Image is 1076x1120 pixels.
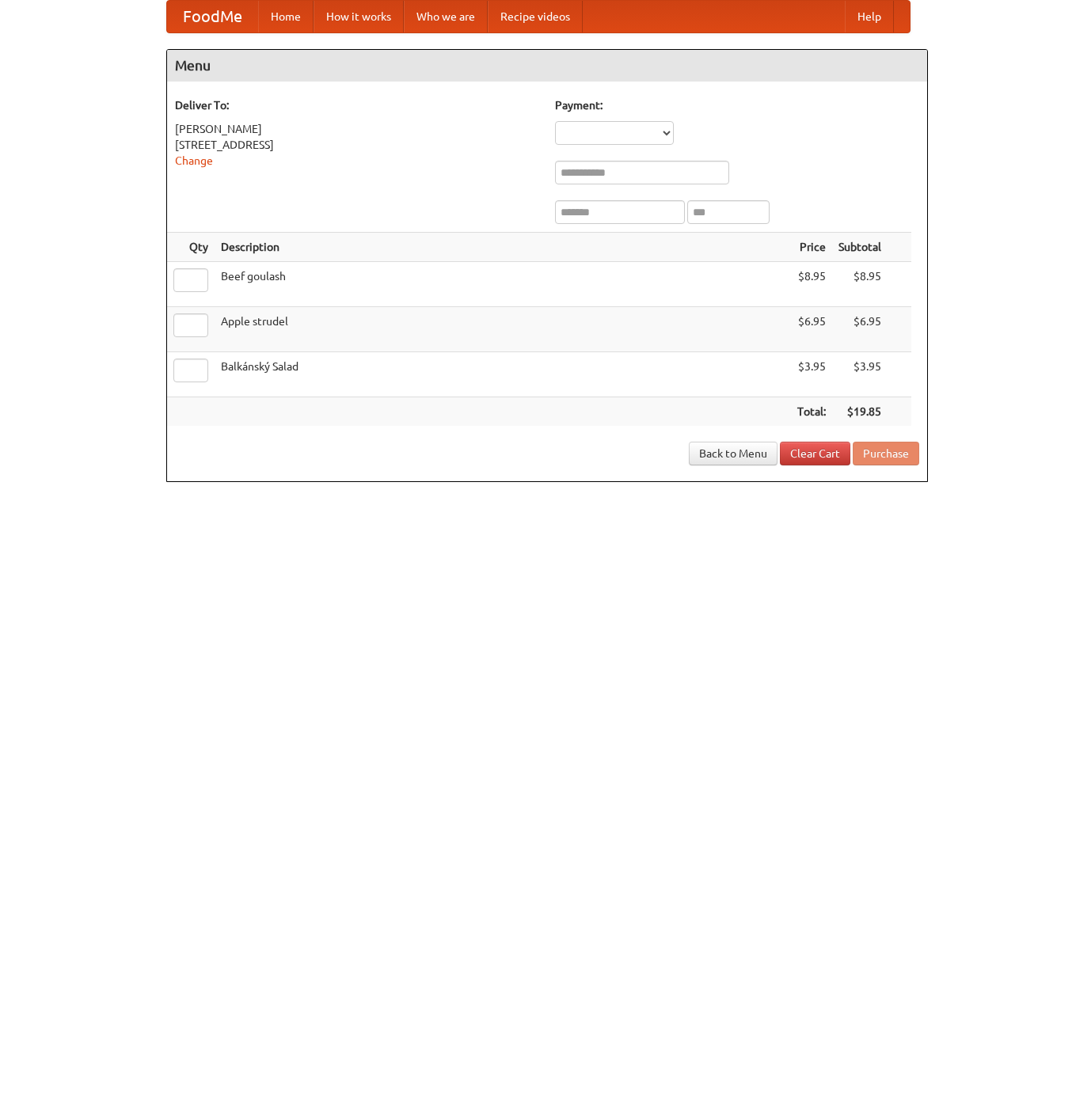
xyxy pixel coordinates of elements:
[832,352,888,397] td: $3.95
[780,442,850,465] a: Clear Cart
[404,1,488,32] a: Who we are
[175,121,539,137] div: [PERSON_NAME]
[167,233,215,262] th: Qty
[791,262,832,307] td: $8.95
[175,97,539,113] h5: Deliver To:
[853,442,919,465] button: Purchase
[167,50,927,82] h4: Menu
[215,262,791,307] td: Beef goulash
[215,307,791,352] td: Apple strudel
[175,137,539,153] div: [STREET_ADDRESS]
[791,233,832,262] th: Price
[314,1,404,32] a: How it works
[832,233,888,262] th: Subtotal
[791,352,832,397] td: $3.95
[488,1,583,32] a: Recipe videos
[167,1,258,32] a: FoodMe
[832,262,888,307] td: $8.95
[215,352,791,397] td: Balkánský Salad
[215,233,791,262] th: Description
[832,307,888,352] td: $6.95
[175,154,213,167] a: Change
[791,397,832,427] th: Total:
[832,397,888,427] th: $19.85
[689,442,778,465] a: Back to Menu
[791,307,832,352] td: $6.95
[845,1,894,32] a: Help
[555,97,919,113] h5: Payment:
[258,1,314,32] a: Home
